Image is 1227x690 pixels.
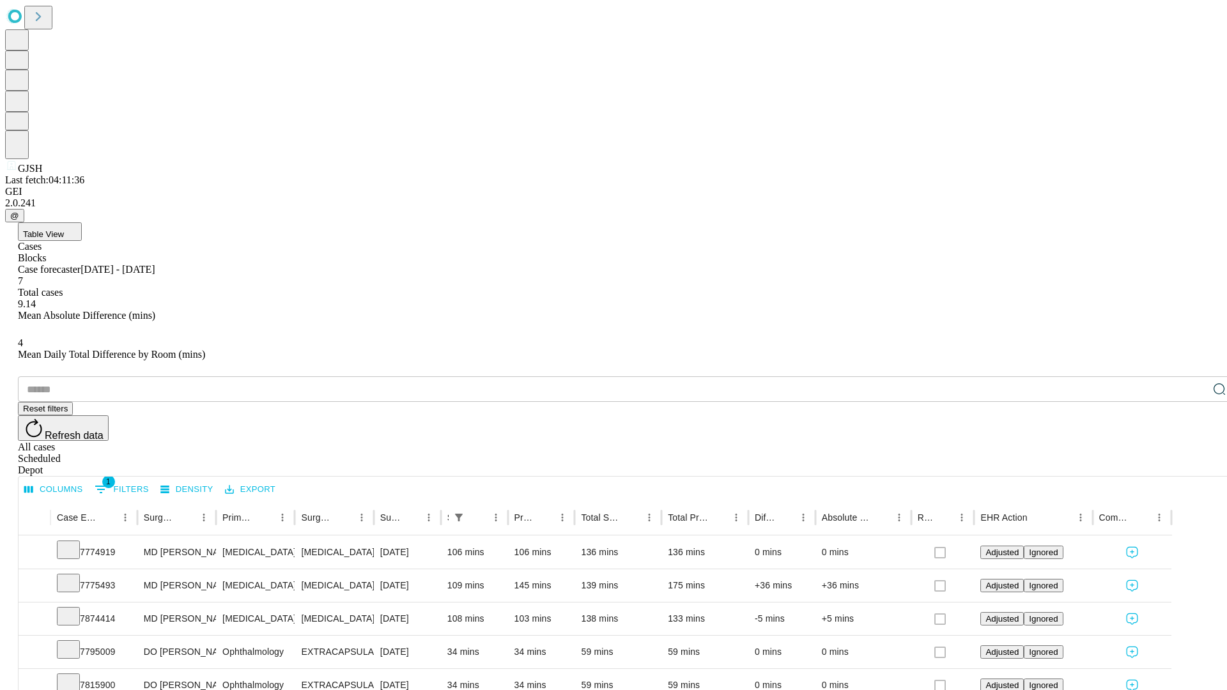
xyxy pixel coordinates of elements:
[301,536,367,569] div: [MEDICAL_DATA]
[18,298,36,309] span: 9.14
[447,602,502,635] div: 108 mins
[18,310,155,321] span: Mean Absolute Difference (mins)
[755,636,809,668] div: 0 mins
[1024,645,1063,659] button: Ignored
[57,512,97,523] div: Case Epic Id
[57,569,131,602] div: 7775493
[822,512,871,523] div: Absolute Difference
[18,264,81,275] span: Case forecaster
[157,480,217,500] button: Density
[222,536,288,569] div: [MEDICAL_DATA]
[447,536,502,569] div: 106 mins
[447,636,502,668] div: 34 mins
[581,636,655,668] div: 59 mins
[1024,546,1063,559] button: Ignored
[918,512,934,523] div: Resolved in EHR
[5,197,1222,209] div: 2.0.241
[222,602,288,635] div: [MEDICAL_DATA]
[581,569,655,602] div: 139 mins
[514,569,569,602] div: 145 mins
[980,579,1024,592] button: Adjusted
[822,536,905,569] div: 0 mins
[420,509,438,526] button: Menu
[1029,680,1058,690] span: Ignored
[668,536,742,569] div: 136 mins
[23,404,68,413] span: Reset filters
[335,509,353,526] button: Sort
[1132,509,1150,526] button: Sort
[18,402,73,415] button: Reset filters
[301,602,367,635] div: [MEDICAL_DATA]
[18,275,23,286] span: 7
[1029,509,1047,526] button: Sort
[25,542,44,564] button: Expand
[195,509,213,526] button: Menu
[301,569,367,602] div: [MEDICAL_DATA] WITH CHOLANGIOGRAM
[709,509,727,526] button: Sort
[980,645,1024,659] button: Adjusted
[985,647,1019,657] span: Adjusted
[755,602,809,635] div: -5 mins
[794,509,812,526] button: Menu
[447,569,502,602] div: 109 mins
[668,636,742,668] div: 59 mins
[1029,548,1058,557] span: Ignored
[301,512,333,523] div: Surgery Name
[144,602,210,635] div: MD [PERSON_NAME] E Md
[98,509,116,526] button: Sort
[450,509,468,526] button: Show filters
[622,509,640,526] button: Sort
[469,509,487,526] button: Sort
[144,569,210,602] div: MD [PERSON_NAME] E Md
[25,575,44,597] button: Expand
[1024,612,1063,625] button: Ignored
[57,602,131,635] div: 7874414
[985,680,1019,690] span: Adjusted
[755,569,809,602] div: +36 mins
[380,602,435,635] div: [DATE]
[514,512,535,523] div: Predicted In Room Duration
[581,512,621,523] div: Total Scheduled Duration
[18,349,205,360] span: Mean Daily Total Difference by Room (mins)
[380,569,435,602] div: [DATE]
[5,209,24,222] button: @
[222,480,279,500] button: Export
[301,636,367,668] div: EXTRACAPSULAR CATARACT REMOVAL WITH [MEDICAL_DATA]
[755,536,809,569] div: 0 mins
[116,509,134,526] button: Menu
[274,509,291,526] button: Menu
[1029,581,1058,590] span: Ignored
[222,512,254,523] div: Primary Service
[25,608,44,631] button: Expand
[822,602,905,635] div: +5 mins
[1099,512,1131,523] div: Comments
[81,264,155,275] span: [DATE] - [DATE]
[890,509,908,526] button: Menu
[222,636,288,668] div: Ophthalmology
[985,581,1019,590] span: Adjusted
[872,509,890,526] button: Sort
[144,536,210,569] div: MD [PERSON_NAME] E Md
[727,509,745,526] button: Menu
[402,509,420,526] button: Sort
[536,509,553,526] button: Sort
[353,509,371,526] button: Menu
[822,636,905,668] div: 0 mins
[980,512,1027,523] div: EHR Action
[1029,647,1058,657] span: Ignored
[980,546,1024,559] button: Adjusted
[21,480,86,500] button: Select columns
[380,536,435,569] div: [DATE]
[91,479,152,500] button: Show filters
[144,512,176,523] div: Surgeon Name
[23,229,64,239] span: Table View
[380,636,435,668] div: [DATE]
[953,509,971,526] button: Menu
[776,509,794,526] button: Sort
[177,509,195,526] button: Sort
[25,641,44,664] button: Expand
[256,509,274,526] button: Sort
[668,569,742,602] div: 175 mins
[935,509,953,526] button: Sort
[222,569,288,602] div: [MEDICAL_DATA]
